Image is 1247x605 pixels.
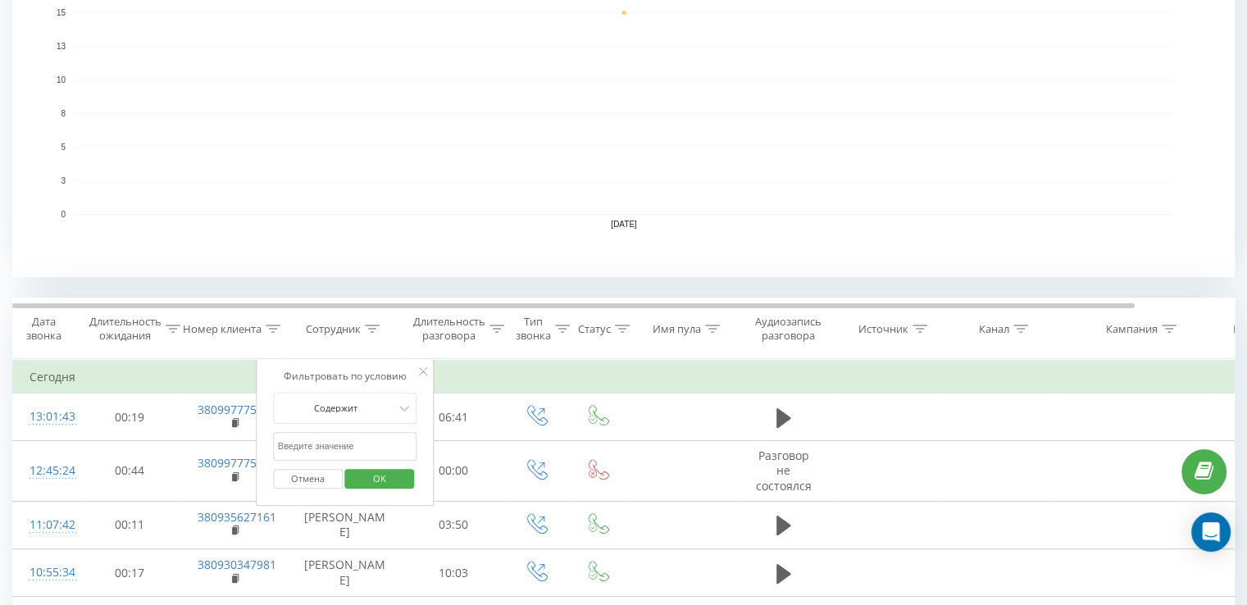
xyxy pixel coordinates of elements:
[288,501,403,548] td: [PERSON_NAME]
[979,322,1009,336] div: Канал
[79,441,181,502] td: 00:44
[1106,322,1158,336] div: Кампания
[57,8,66,17] text: 15
[57,42,66,51] text: 13
[61,143,66,152] text: 5
[61,109,66,118] text: 8
[30,455,62,487] div: 12:45:24
[403,393,505,441] td: 06:41
[13,315,74,343] div: Дата звонка
[403,501,505,548] td: 03:50
[345,469,415,489] button: OK
[357,466,403,491] span: OK
[273,469,343,489] button: Отмена
[79,549,181,597] td: 00:17
[30,509,62,541] div: 11:07:42
[61,210,66,219] text: 0
[306,322,361,336] div: Сотрудник
[183,322,262,336] div: Номер клиента
[30,401,62,433] div: 13:01:43
[198,557,276,572] a: 380930347981
[1191,512,1231,552] div: Open Intercom Messenger
[516,315,551,343] div: Тип звонка
[403,441,505,502] td: 00:00
[79,393,181,441] td: 00:19
[611,220,637,229] text: [DATE]
[653,322,701,336] div: Имя пула
[30,557,62,589] div: 10:55:34
[413,315,485,343] div: Длительность разговора
[288,549,403,597] td: [PERSON_NAME]
[273,368,417,384] div: Фильтровать по условию
[198,509,276,525] a: 380935627161
[749,315,828,343] div: Аудиозапись разговора
[61,176,66,185] text: 3
[273,432,417,461] input: Введите значение
[89,315,162,343] div: Длительность ожидания
[57,75,66,84] text: 10
[403,549,505,597] td: 10:03
[198,455,276,471] a: 380997775362
[198,402,276,417] a: 380997775362
[858,322,908,336] div: Источник
[756,448,812,493] span: Разговор не состоялся
[79,501,181,548] td: 00:11
[578,322,611,336] div: Статус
